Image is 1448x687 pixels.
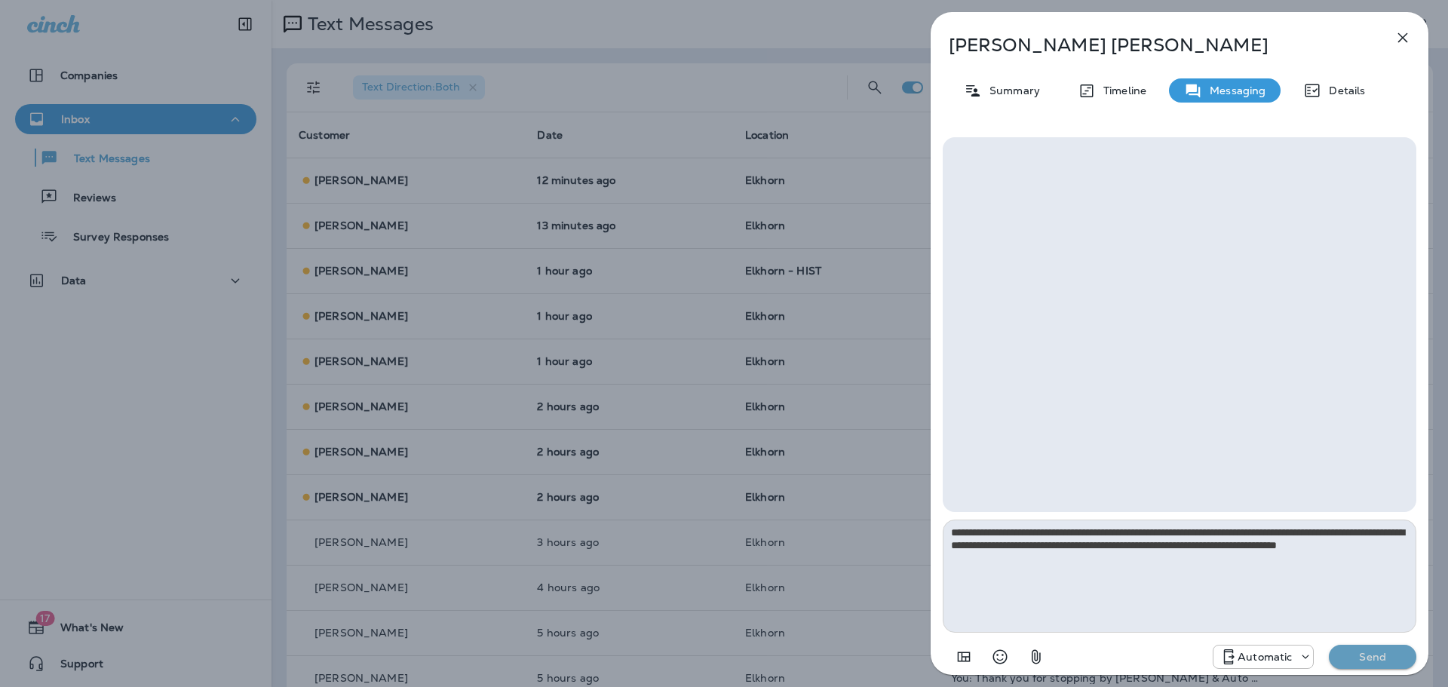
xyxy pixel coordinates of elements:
p: Send [1341,650,1404,664]
p: Messaging [1202,84,1265,97]
p: Summary [982,84,1040,97]
button: Add in a premade template [949,642,979,672]
button: Send [1329,645,1416,669]
p: [PERSON_NAME] [PERSON_NAME] [949,35,1361,56]
p: Timeline [1096,84,1146,97]
button: Select an emoji [985,642,1015,672]
p: Automatic [1238,651,1292,663]
p: Details [1321,84,1365,97]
